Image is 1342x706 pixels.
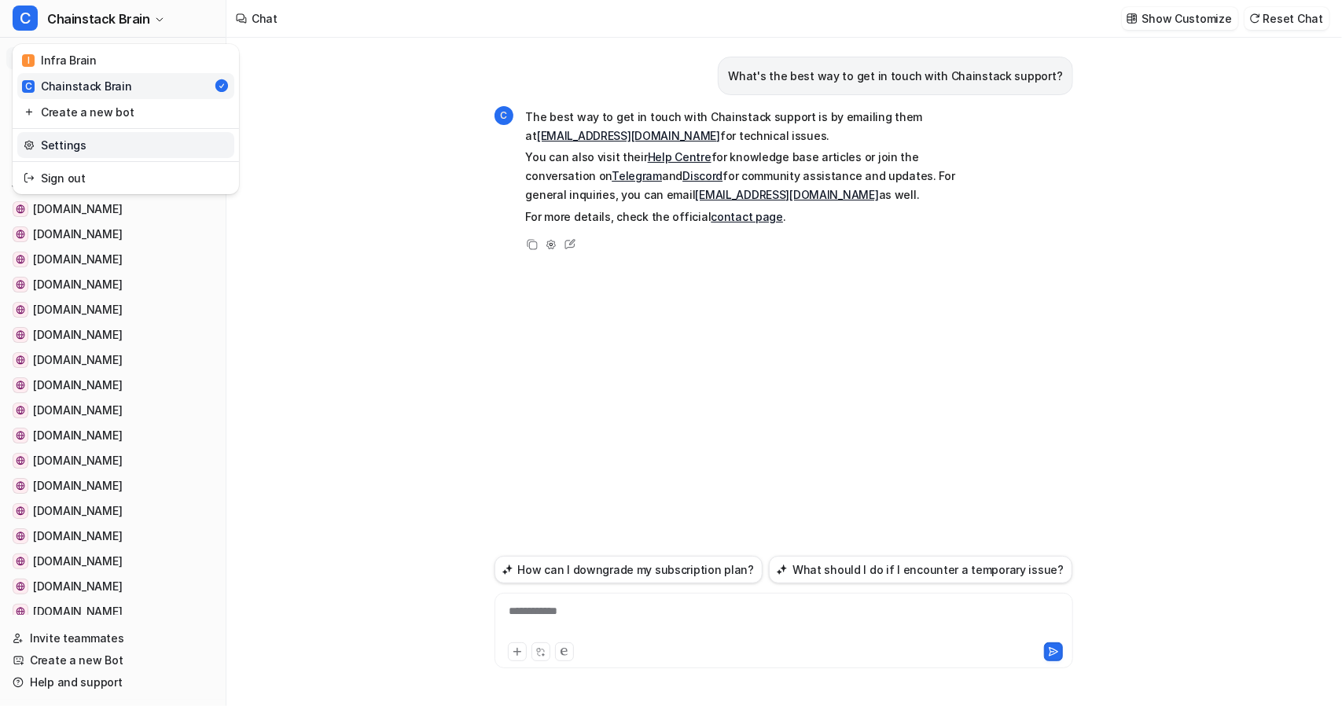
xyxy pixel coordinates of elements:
div: Chainstack Brain [22,78,132,94]
img: reset [24,170,35,186]
span: I [22,54,35,67]
span: Chainstack Brain [47,8,150,30]
div: CChainstack Brain [13,44,239,194]
span: C [13,6,38,31]
div: Infra Brain [22,52,97,68]
a: Create a new bot [17,99,234,125]
span: C [22,80,35,93]
img: reset [24,137,35,153]
img: reset [24,104,35,120]
a: Sign out [17,165,234,191]
a: Settings [17,132,234,158]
